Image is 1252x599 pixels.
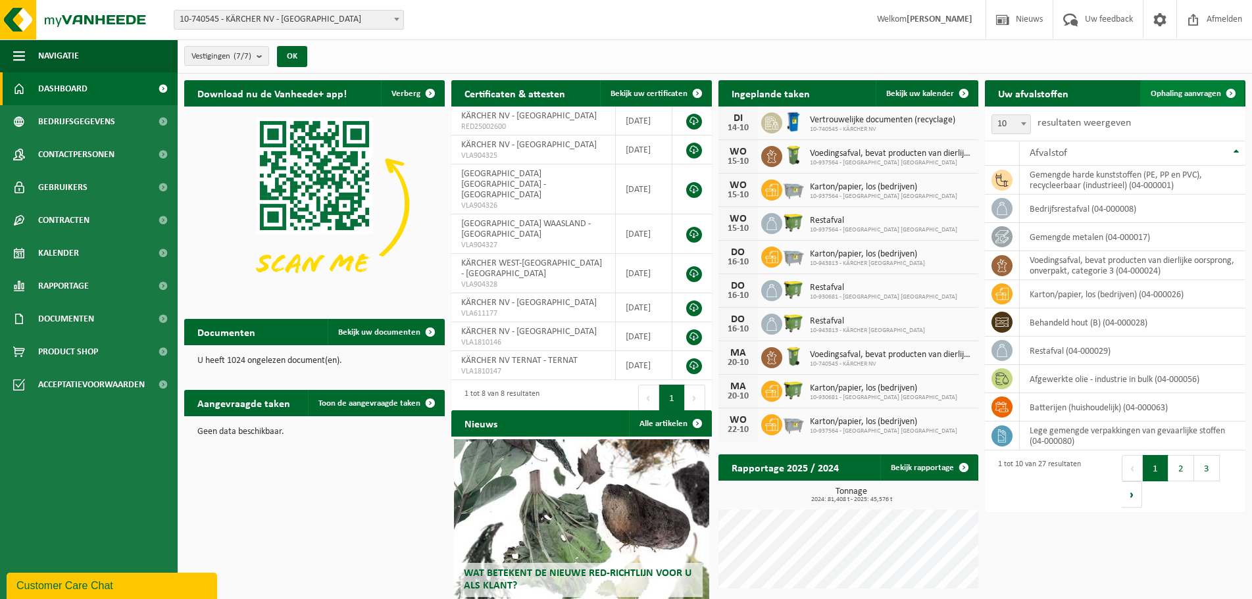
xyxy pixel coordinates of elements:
h2: Ingeplande taken [718,80,823,106]
span: Vestigingen [191,47,251,66]
span: Gebruikers [38,171,88,204]
span: 10-740545 - KÄRCHER NV - WILRIJK [174,10,404,30]
span: Karton/papier, los (bedrijven) [810,417,957,427]
span: 10 [991,114,1031,134]
span: [GEOGRAPHIC_DATA] [GEOGRAPHIC_DATA] - [GEOGRAPHIC_DATA] [461,169,546,200]
button: OK [277,46,307,67]
div: DO [725,314,751,325]
span: KÄRCHER NV - [GEOGRAPHIC_DATA] [461,298,597,308]
span: Voedingsafval, bevat producten van dierlijke oorsprong, onverpakt, categorie 3 [810,350,972,360]
a: Bekijk rapportage [880,454,977,481]
span: KÄRCHER NV TERNAT - TERNAT [461,356,578,366]
span: Wat betekent de nieuwe RED-richtlijn voor u als klant? [464,568,691,591]
img: WB-0240-HPE-BE-09 [782,110,805,133]
span: Restafval [810,316,925,327]
img: WB-1100-HPE-GN-50 [782,278,805,300]
button: Previous [638,385,659,411]
a: Ophaling aanvragen [1140,80,1244,107]
div: DI [725,113,751,124]
span: Ophaling aanvragen [1151,89,1221,98]
span: RED25002600 [461,122,605,132]
span: Afvalstof [1030,148,1067,158]
div: 16-10 [725,291,751,300]
span: Karton/papier, los (bedrijven) [810,383,957,394]
img: WB-2500-GAL-GY-01 [782,245,805,267]
td: batterijen (huishoudelijk) (04-000063) [1020,393,1245,421]
span: 10-937564 - [GEOGRAPHIC_DATA] [GEOGRAPHIC_DATA] [810,427,957,435]
span: Toon de aangevraagde taken [318,399,420,408]
span: Rapportage [38,270,89,302]
span: Vertrouwelijke documenten (recyclage) [810,115,955,126]
button: Previous [1122,455,1143,481]
span: VLA904328 [461,279,605,290]
div: 1 tot 10 van 27 resultaten [991,454,1081,509]
button: 1 [1143,455,1168,481]
div: DO [725,281,751,291]
span: 10-740545 - KÄRCHER NV [810,360,972,368]
h2: Rapportage 2025 / 2024 [718,454,852,480]
td: restafval (04-000029) [1020,337,1245,365]
h2: Documenten [184,319,268,345]
td: karton/papier, los (bedrijven) (04-000026) [1020,280,1245,308]
span: 10-937564 - [GEOGRAPHIC_DATA] [GEOGRAPHIC_DATA] [810,226,957,234]
span: 10-943813 - KÄRCHER [GEOGRAPHIC_DATA] [810,260,925,268]
span: 10-740545 - KÄRCHER NV [810,126,955,133]
td: [DATE] [616,107,672,135]
img: Download de VHEPlus App [184,107,445,302]
h2: Nieuws [451,410,511,436]
a: Toon de aangevraagde taken [308,390,443,416]
span: Kalender [38,237,79,270]
div: 1 tot 8 van 8 resultaten [458,383,539,412]
span: VLA904326 [461,201,605,211]
a: Alle artikelen [629,410,711,437]
span: [GEOGRAPHIC_DATA] WAASLAND - [GEOGRAPHIC_DATA] [461,219,591,239]
img: WB-1100-HPE-GN-51 [782,312,805,334]
div: DO [725,247,751,258]
span: Contracten [38,204,89,237]
p: U heeft 1024 ongelezen document(en). [197,356,432,366]
span: Karton/papier, los (bedrijven) [810,249,925,260]
span: Dashboard [38,72,88,105]
h2: Certificaten & attesten [451,80,578,106]
a: Bekijk uw documenten [328,319,443,345]
img: WB-0140-HPE-GN-50 [782,144,805,166]
span: 2024: 81,408 t - 2025: 45,576 t [725,496,979,503]
div: MA [725,348,751,358]
button: 2 [1168,455,1194,481]
div: 20-10 [725,358,751,368]
button: 3 [1194,455,1220,481]
td: [DATE] [616,214,672,254]
span: 10-930681 - [GEOGRAPHIC_DATA] [GEOGRAPHIC_DATA] [810,394,957,402]
td: gemengde metalen (04-000017) [1020,223,1245,251]
span: Bekijk uw certificaten [611,89,688,98]
span: Navigatie [38,39,79,72]
span: 10-943813 - KÄRCHER [GEOGRAPHIC_DATA] [810,327,925,335]
div: 16-10 [725,258,751,267]
span: Product Shop [38,335,98,368]
td: [DATE] [616,135,672,164]
span: Acceptatievoorwaarden [38,368,145,401]
div: 15-10 [725,191,751,200]
span: VLA611177 [461,308,605,319]
td: [DATE] [616,293,672,322]
span: Restafval [810,283,957,293]
span: KÄRCHER NV - [GEOGRAPHIC_DATA] [461,327,597,337]
td: bedrijfsrestafval (04-000008) [1020,195,1245,223]
td: [DATE] [616,322,672,351]
td: [DATE] [616,164,672,214]
span: KÄRCHER NV - [GEOGRAPHIC_DATA] [461,111,597,121]
span: 10-930681 - [GEOGRAPHIC_DATA] [GEOGRAPHIC_DATA] [810,293,957,301]
iframe: chat widget [7,570,220,599]
strong: [PERSON_NAME] [907,14,972,24]
div: 16-10 [725,325,751,334]
span: Verberg [391,89,420,98]
span: Documenten [38,302,94,335]
div: WO [725,147,751,157]
span: VLA904327 [461,240,605,251]
span: VLA904325 [461,151,605,161]
span: VLA1810147 [461,366,605,377]
span: Voedingsafval, bevat producten van dierlijke oorsprong, onverpakt, categorie 3 [810,149,972,159]
span: 10-937564 - [GEOGRAPHIC_DATA] [GEOGRAPHIC_DATA] [810,159,972,167]
img: WB-1100-HPE-GN-50 [782,379,805,401]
